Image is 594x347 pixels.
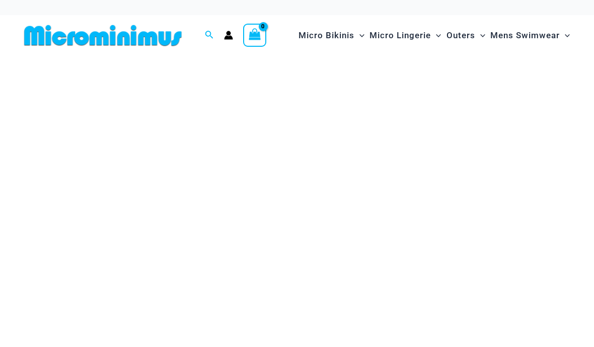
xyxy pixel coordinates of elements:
a: Search icon link [205,29,214,42]
a: Micro BikinisMenu ToggleMenu Toggle [296,20,367,51]
span: Micro Bikinis [299,23,354,48]
span: Menu Toggle [475,23,485,48]
span: Menu Toggle [560,23,570,48]
span: Mens Swimwear [490,23,560,48]
a: OutersMenu ToggleMenu Toggle [444,20,488,51]
img: MM SHOP LOGO FLAT [20,24,186,47]
a: Micro LingerieMenu ToggleMenu Toggle [367,20,443,51]
span: Outers [447,23,475,48]
a: Account icon link [224,31,233,40]
span: Menu Toggle [354,23,364,48]
span: Menu Toggle [431,23,441,48]
span: Micro Lingerie [369,23,431,48]
a: Mens SwimwearMenu ToggleMenu Toggle [488,20,572,51]
a: View Shopping Cart, empty [243,24,266,47]
nav: Site Navigation [294,19,574,52]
